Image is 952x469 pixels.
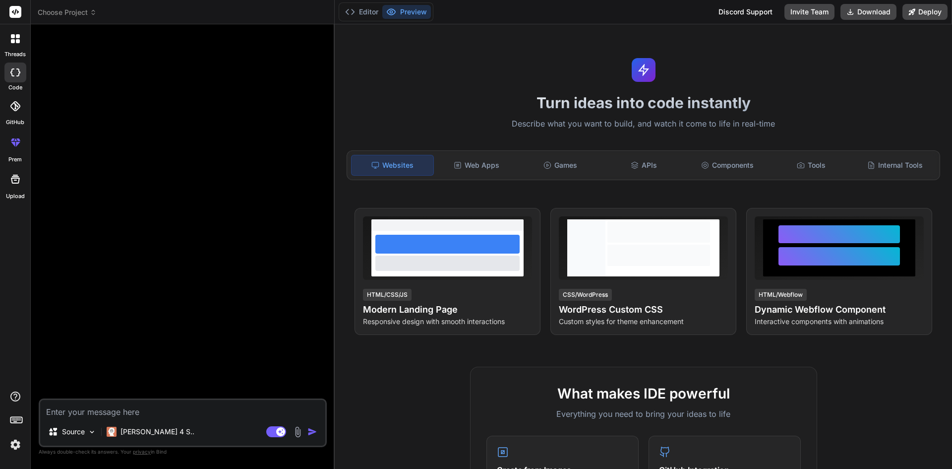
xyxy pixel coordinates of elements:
[784,4,834,20] button: Invite Team
[559,289,612,301] div: CSS/WordPress
[486,408,801,420] p: Everything you need to bring your ideas to life
[62,427,85,437] p: Source
[363,317,532,327] p: Responsive design with smooth interactions
[382,5,431,19] button: Preview
[854,155,936,176] div: Internal Tools
[133,449,151,455] span: privacy
[351,155,434,176] div: Websites
[755,317,924,327] p: Interactive components with animations
[341,94,946,112] h1: Turn ideas into code instantly
[8,155,22,164] label: prem
[107,427,117,437] img: Claude 4 Sonnet
[363,289,412,301] div: HTML/CSS/JS
[436,155,518,176] div: Web Apps
[120,427,194,437] p: [PERSON_NAME] 4 S..
[341,5,382,19] button: Editor
[771,155,852,176] div: Tools
[687,155,769,176] div: Components
[902,4,948,20] button: Deploy
[755,289,807,301] div: HTML/Webflow
[341,118,946,131] p: Describe what you want to build, and watch it come to life in real-time
[4,50,26,59] label: threads
[603,155,685,176] div: APIs
[520,155,601,176] div: Games
[755,303,924,317] h4: Dynamic Webflow Component
[486,383,801,404] h2: What makes IDE powerful
[363,303,532,317] h4: Modern Landing Page
[559,303,728,317] h4: WordPress Custom CSS
[88,428,96,436] img: Pick Models
[6,118,24,127] label: GitHub
[8,83,22,92] label: code
[292,426,303,438] img: attachment
[713,4,778,20] div: Discord Support
[840,4,896,20] button: Download
[6,192,25,201] label: Upload
[559,317,728,327] p: Custom styles for theme enhancement
[307,427,317,437] img: icon
[38,7,97,17] span: Choose Project
[7,436,24,453] img: settings
[39,447,327,457] p: Always double-check its answers. Your in Bind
